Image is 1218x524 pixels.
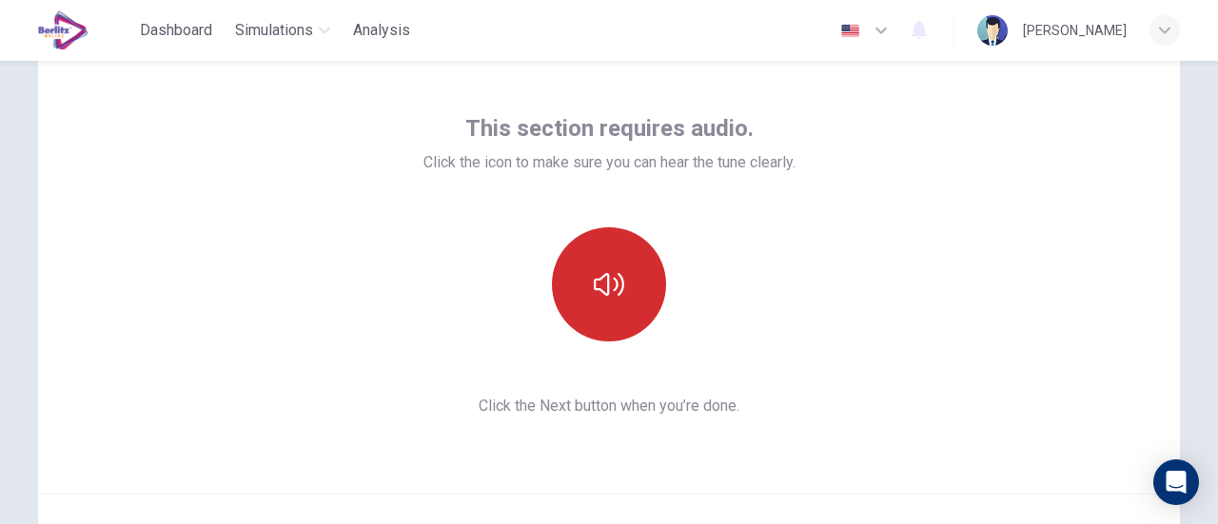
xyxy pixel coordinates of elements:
img: EduSynch logo [38,11,88,49]
img: Profile picture [977,15,1008,46]
img: en [838,24,862,38]
span: Simulations [235,19,313,42]
a: EduSynch logo [38,11,132,49]
div: Open Intercom Messenger [1153,459,1199,505]
span: Click the Next button when you’re done. [423,395,796,417]
button: Dashboard [132,13,220,48]
span: Dashboard [140,19,212,42]
span: Click the icon to make sure you can hear the tune clearly. [423,151,796,174]
button: Simulations [227,13,338,48]
button: Analysis [345,13,418,48]
div: [PERSON_NAME] [1023,19,1127,42]
span: This section requires audio. [465,113,754,144]
span: Analysis [353,19,410,42]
